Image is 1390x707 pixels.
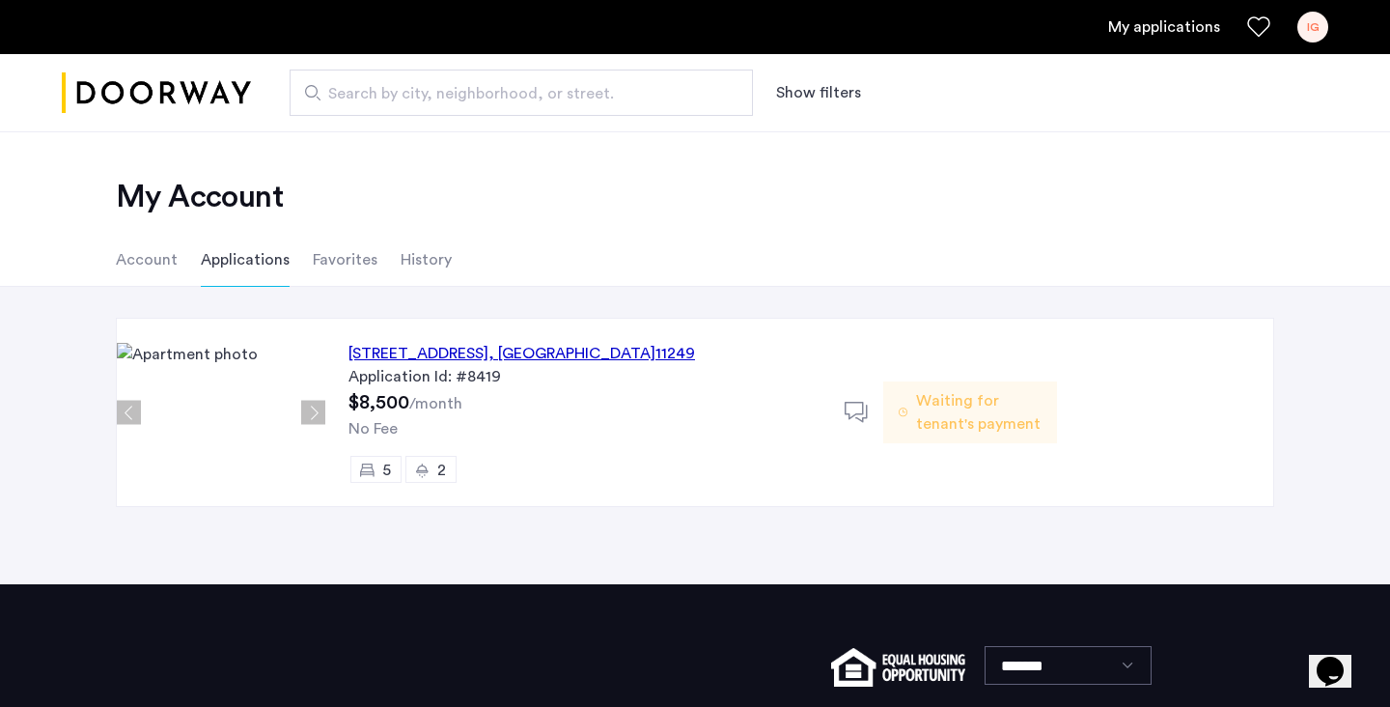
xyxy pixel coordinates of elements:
button: Previous apartment [117,401,141,425]
li: Applications [201,233,290,287]
span: No Fee [348,421,398,437]
sub: /month [409,396,462,411]
li: Favorites [313,233,377,287]
a: Favorites [1247,15,1270,39]
span: , [GEOGRAPHIC_DATA] [488,346,655,361]
iframe: chat widget [1309,630,1371,688]
a: My application [1108,15,1220,39]
span: $8,500 [348,393,409,412]
img: Apartment photo [117,343,325,482]
span: 2 [437,463,446,478]
span: Search by city, neighborhood, or street. [328,82,699,105]
h2: My Account [116,178,1274,216]
li: History [401,233,452,287]
span: Waiting for tenant's payment [916,389,1042,436]
div: Application Id: #8419 [348,365,821,388]
select: Language select [985,646,1152,685]
input: Apartment Search [290,70,753,116]
img: logo [62,57,251,129]
a: Cazamio logo [62,57,251,129]
li: Account [116,233,178,287]
div: IG [1297,12,1328,42]
div: [STREET_ADDRESS] 11249 [348,342,695,365]
img: equal-housing.png [831,648,965,687]
button: Show or hide filters [776,81,861,104]
span: 5 [382,463,391,478]
button: Next apartment [301,401,325,425]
